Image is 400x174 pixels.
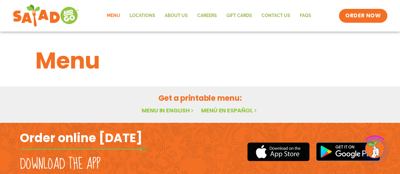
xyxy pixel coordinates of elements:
a: Contact Us [257,9,295,23]
a: Menú en español [201,106,258,114]
nav: Menu [102,9,316,23]
a: Locations [125,9,160,23]
a: About Us [160,9,193,23]
img: google_play [316,142,380,161]
img: new-SAG-logo-768×292 [13,3,79,28]
a: Menu in English [142,106,195,114]
a: GIFT CARDS [222,9,257,23]
h2: Get a printable menu: [35,93,365,104]
a: Menu [102,9,125,23]
a: FAQs [295,9,316,23]
h1: Menu [35,44,365,78]
h2: Order online [DATE] [20,130,142,146]
a: Careers [193,9,222,23]
h2: Download the app [20,155,101,173]
img: fork [20,147,146,151]
span: ORDER NOW [345,12,381,20]
img: appstore [247,141,310,162]
a: ORDER NOW [339,9,387,23]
